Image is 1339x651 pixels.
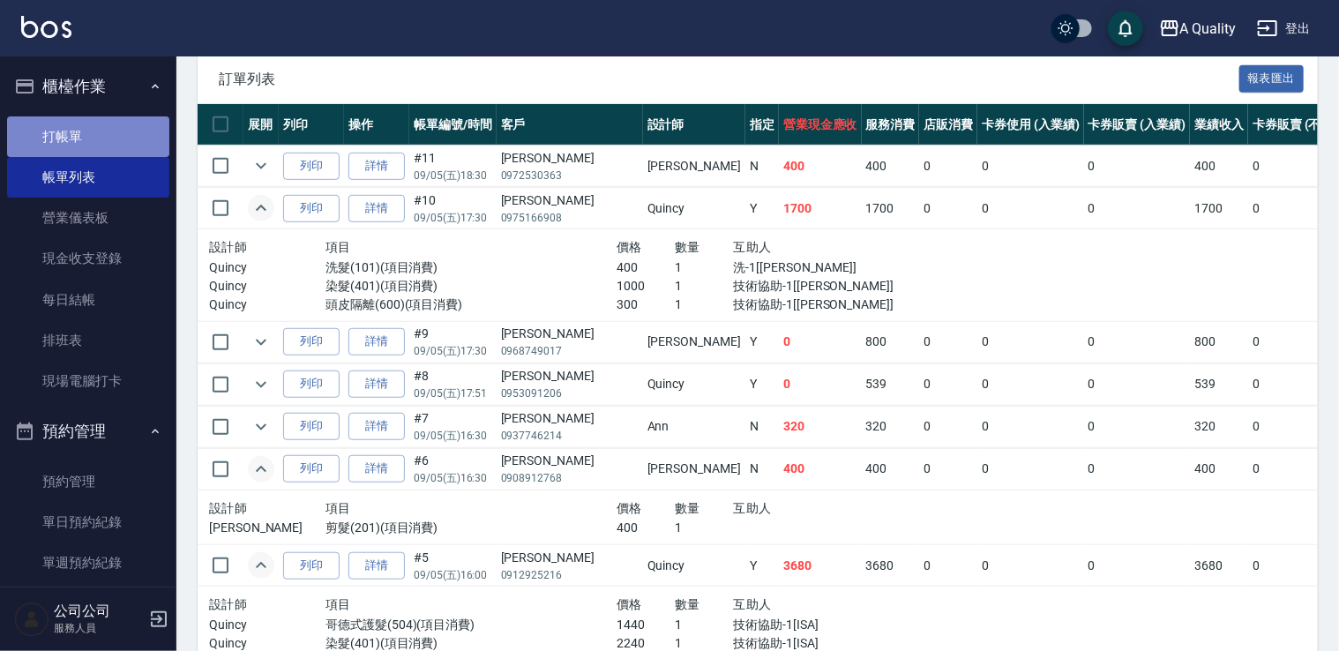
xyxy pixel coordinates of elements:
td: 0 [977,406,1084,447]
a: 單週預約紀錄 [7,542,169,583]
td: 539 [1190,363,1248,405]
span: 訂單列表 [219,71,1239,88]
button: 列印 [283,195,340,222]
td: #10 [409,188,497,229]
td: 0 [1084,146,1191,187]
p: 1 [675,277,733,296]
td: Quincy [643,545,745,587]
td: 400 [862,146,920,187]
p: 頭皮隔離(600)(項目消費) [325,296,617,314]
p: 1 [675,519,733,537]
img: Logo [21,16,71,38]
p: 400 [617,519,675,537]
div: [PERSON_NAME] [501,549,639,567]
td: 3680 [779,545,862,587]
p: 09/05 (五) 17:30 [414,210,492,226]
a: 每日結帳 [7,280,169,320]
td: #5 [409,545,497,587]
a: 打帳單 [7,116,169,157]
td: 0 [919,188,977,229]
td: 0 [1084,188,1191,229]
p: Quincy [209,258,325,277]
p: 0968749017 [501,343,639,359]
p: 技術協助-1[ISA] [733,616,908,634]
th: 展開 [243,104,279,146]
div: [PERSON_NAME] [501,367,639,385]
th: 服務消費 [862,104,920,146]
a: 單日預約紀錄 [7,502,169,542]
td: 320 [862,406,920,447]
th: 指定 [745,104,779,146]
a: 報表匯出 [1239,70,1305,86]
div: [PERSON_NAME] [501,452,639,470]
button: 預約管理 [7,408,169,454]
button: 列印 [283,328,340,355]
td: N [745,146,779,187]
p: 300 [617,296,675,314]
td: 0 [977,321,1084,363]
span: 設計師 [209,597,247,611]
button: 登出 [1250,12,1318,45]
td: 0 [919,146,977,187]
span: 價格 [617,501,642,515]
div: [PERSON_NAME] [501,409,639,428]
td: 0 [1084,321,1191,363]
p: 09/05 (五) 16:00 [414,567,492,583]
p: 1 [675,616,733,634]
th: 帳單編號/時間 [409,104,497,146]
button: expand row [248,371,274,398]
td: 400 [779,448,862,490]
div: [PERSON_NAME] [501,325,639,343]
p: 1000 [617,277,675,296]
a: 現場電腦打卡 [7,361,169,401]
td: Ann [643,406,745,447]
p: 染髮(401)(項目消費) [325,277,617,296]
button: 列印 [283,552,340,580]
p: 400 [617,258,675,277]
p: 0953091206 [501,385,639,401]
td: #8 [409,363,497,405]
td: Y [745,545,779,587]
p: 服務人員 [54,620,144,636]
p: 1 [675,258,733,277]
p: 0975166908 [501,210,639,226]
td: 400 [862,448,920,490]
td: 0 [779,321,862,363]
td: [PERSON_NAME] [643,321,745,363]
button: expand row [248,329,274,355]
button: expand row [248,456,274,483]
a: 詳情 [348,370,405,398]
td: 0 [1084,545,1191,587]
button: 列印 [283,370,340,398]
a: 詳情 [348,413,405,440]
td: 1700 [1190,188,1248,229]
td: 0 [977,545,1084,587]
th: 設計師 [643,104,745,146]
span: 互助人 [733,597,771,611]
td: #6 [409,448,497,490]
td: 0 [1084,448,1191,490]
td: N [745,448,779,490]
td: 0 [977,448,1084,490]
p: 哥德式護髮(504)(項目消費) [325,616,617,634]
th: 卡券使用 (入業績) [977,104,1084,146]
a: 詳情 [348,328,405,355]
button: 列印 [283,413,340,440]
a: 詳情 [348,195,405,222]
td: Y [745,188,779,229]
th: 卡券販賣 (入業績) [1084,104,1191,146]
p: 09/05 (五) 18:30 [414,168,492,183]
a: 詳情 [348,552,405,580]
span: 價格 [617,240,642,254]
h5: 公司公司 [54,602,144,620]
td: 0 [977,363,1084,405]
a: 現金收支登錄 [7,238,169,279]
td: Quincy [643,188,745,229]
td: N [745,406,779,447]
td: Quincy [643,363,745,405]
div: [PERSON_NAME] [501,191,639,210]
span: 設計師 [209,501,247,515]
p: 技術協助-1[[PERSON_NAME]] [733,296,908,314]
td: [PERSON_NAME] [643,146,745,187]
td: 800 [1190,321,1248,363]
